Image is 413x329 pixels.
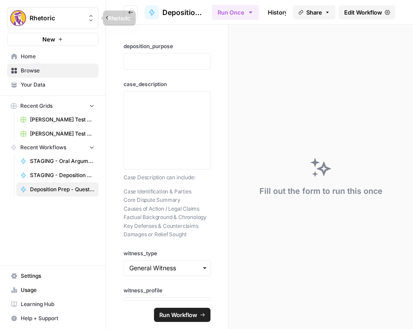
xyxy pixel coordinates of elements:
a: Your Data [7,78,98,92]
span: Home [21,53,94,61]
button: Help + Support [7,311,98,325]
label: case_description [124,80,210,88]
a: Deposition Prep - Question Creator [145,5,205,19]
a: [PERSON_NAME] Test Workflow - Copilot Example Grid [16,113,98,127]
img: Rhetoric Logo [10,10,26,26]
a: Home [7,49,98,64]
span: Usage [21,286,94,294]
button: Recent Workflows [7,141,98,154]
span: Deposition Prep - Question Creator [162,7,205,18]
button: Run Once [212,5,259,20]
button: Workspace: Rhetoric [7,7,98,29]
span: [PERSON_NAME] Test Workflow - Copilot Example Grid [30,116,94,124]
span: New [42,35,55,44]
a: Browse [7,64,98,78]
span: Recent Workflows [20,144,66,151]
button: Recent Grids [7,99,98,113]
label: witness_type [124,250,210,257]
a: Settings [7,269,98,283]
a: Usage [7,283,98,297]
span: Edit Workflow [344,8,382,17]
label: witness_profile [124,287,210,295]
span: STAGING - Oral Argument - Substance Grading (AIO) [30,157,94,165]
span: Recent Grids [20,102,53,110]
button: Share [293,5,335,19]
button: Run Workflow [154,308,210,322]
a: Deposition Prep - Question Creator [16,182,98,197]
span: Run Workflow [159,310,197,319]
a: Edit Workflow [339,5,395,19]
span: STAGING - Deposition Prep - Question Creator [30,171,94,179]
a: History [263,5,293,19]
button: New [7,33,98,46]
span: Learning Hub [21,300,94,308]
span: Rhetoric [30,14,83,23]
span: Your Data [21,81,94,89]
p: Case Identification & Parties Core Dispute Summary Causes of Action / Legal Claims Factual Backgr... [124,187,210,239]
span: Share [306,8,322,17]
a: Learning Hub [7,297,98,311]
label: deposition_purpose [124,42,210,50]
a: [PERSON_NAME] Test Workflow - SERP Overview Grid [16,127,98,141]
span: Settings [21,272,94,280]
p: Case Description can include: [124,173,210,182]
span: Browse [21,67,94,75]
input: General Witness [129,264,205,272]
a: STAGING - Deposition Prep - Question Creator [16,168,98,182]
span: [PERSON_NAME] Test Workflow - SERP Overview Grid [30,130,94,138]
a: STAGING - Oral Argument - Substance Grading (AIO) [16,154,98,168]
div: Fill out the form to run this once [259,185,383,197]
span: Help + Support [21,314,94,322]
span: Deposition Prep - Question Creator [30,185,94,193]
